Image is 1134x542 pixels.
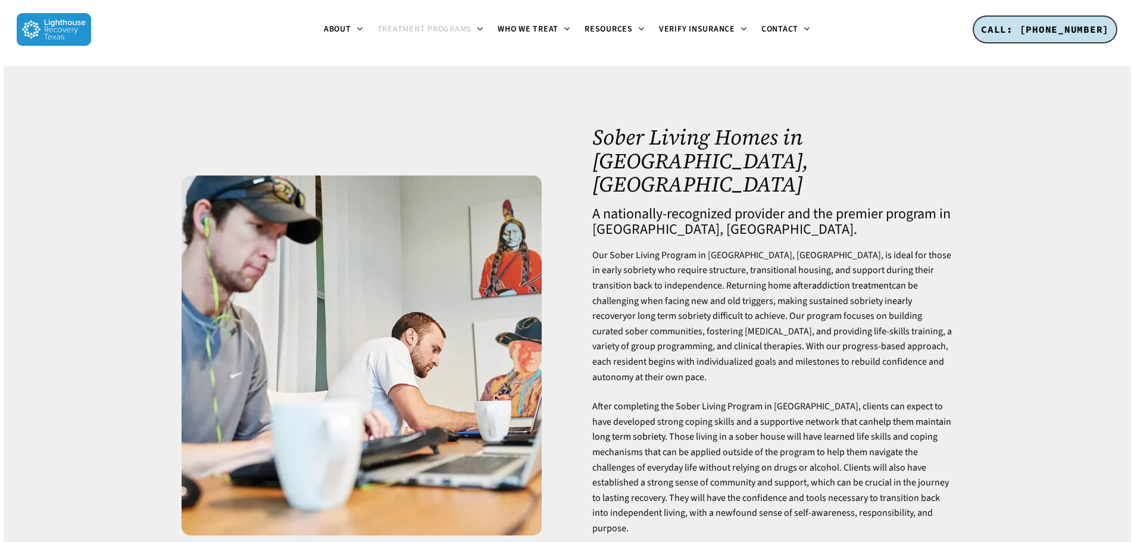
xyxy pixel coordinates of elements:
img: Lighthouse Recovery Texas [17,13,91,46]
a: Treatment Programs [370,25,491,35]
a: CALL: [PHONE_NUMBER] [973,15,1117,44]
span: Verify Insurance [659,23,735,35]
span: Resources [585,23,633,35]
span: CALL: [PHONE_NUMBER] [981,23,1109,35]
a: early recovery [592,295,912,323]
a: Verify Insurance [652,25,754,35]
a: About [317,25,370,35]
h4: A nationally-recognized provider and the premier program in [GEOGRAPHIC_DATA], [GEOGRAPHIC_DATA]. [592,206,952,237]
span: Contact [761,23,798,35]
p: Our Sober Living Program in [GEOGRAPHIC_DATA], [GEOGRAPHIC_DATA], is ideal for those in early sob... [592,248,952,399]
span: Who We Treat [498,23,558,35]
span: About [324,23,351,35]
span: Treatment Programs [377,23,472,35]
p: After completing the Sober Living Program in [GEOGRAPHIC_DATA], clients can expect to have develo... [592,399,952,536]
h1: Sober Living Homes in [GEOGRAPHIC_DATA], [GEOGRAPHIC_DATA] [592,126,952,196]
a: Contact [754,25,817,35]
a: addiction treatment [812,279,892,292]
a: Who We Treat [491,25,577,35]
a: Resources [577,25,652,35]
